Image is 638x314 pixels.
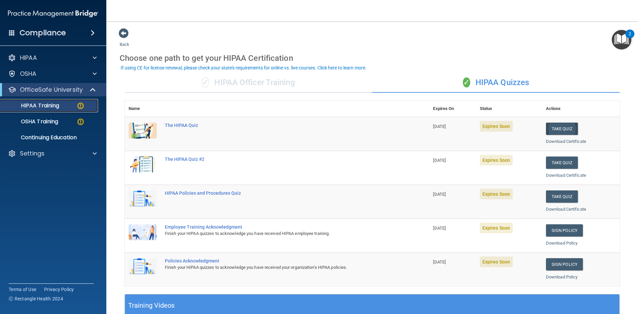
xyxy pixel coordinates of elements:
[20,54,37,62] p: HIPAA
[20,70,37,78] p: OSHA
[76,102,85,110] img: warning-circle.0cc9ac19.png
[125,73,372,93] div: HIPAA Officer Training
[433,158,446,163] span: [DATE]
[480,189,513,199] span: Expires Soon
[44,286,74,293] a: Privacy Policy
[372,73,620,93] div: HIPAA Quizzes
[546,173,586,178] a: Download Certificate
[4,102,59,109] p: HIPAA Training
[433,260,446,264] span: [DATE]
[8,7,98,20] img: PMB logo
[546,241,578,246] a: Download Policy
[8,86,96,94] a: OfficeSafe University
[128,300,175,311] h5: Training Videos
[546,224,583,237] a: Sign Policy
[546,258,583,270] a: Sign Policy
[612,30,631,50] button: Open Resource Center, 2 new notifications
[125,101,161,117] th: Name
[9,286,36,293] a: Terms of Use
[8,70,97,78] a: OSHA
[476,101,542,117] th: Status
[480,121,513,132] span: Expires Soon
[120,34,129,47] a: Back
[165,190,396,196] div: HIPAA Policies and Procedures Quiz
[165,263,396,271] div: Finish your HIPAA quizzes to acknowledge you have received your organization’s HIPAA policies.
[8,54,97,62] a: HIPAA
[546,123,578,135] button: Take Quiz
[480,155,513,165] span: Expires Soon
[480,223,513,233] span: Expires Soon
[433,226,446,231] span: [DATE]
[165,157,396,162] div: The HIPAA Quiz #2
[4,118,58,125] p: OSHA Training
[165,224,396,230] div: Employee Training Acknowledgment
[20,150,45,157] p: Settings
[202,77,209,87] span: ✓
[4,134,95,141] p: Continuing Education
[165,123,396,128] div: The HIPAA Quiz
[546,207,586,212] a: Download Certificate
[629,34,631,43] div: 2
[120,64,368,71] button: If using CE for license renewal, please check your state's requirements for online vs. live cours...
[546,139,586,144] a: Download Certificate
[20,28,66,38] h4: Compliance
[165,258,396,263] div: Policies Acknowledgment
[463,77,470,87] span: ✓
[546,190,578,203] button: Take Quiz
[542,101,620,117] th: Actions
[120,49,625,68] div: Choose one path to get your HIPAA Certification
[546,157,578,169] button: Take Quiz
[433,124,446,129] span: [DATE]
[433,192,446,197] span: [DATE]
[480,257,513,267] span: Expires Soon
[121,65,367,70] div: If using CE for license renewal, please check your state's requirements for online vs. live cours...
[8,150,97,157] a: Settings
[20,86,83,94] p: OfficeSafe University
[165,230,396,238] div: Finish your HIPAA quizzes to acknowledge you have received HIPAA employee training.
[523,267,630,293] iframe: Drift Widget Chat Controller
[9,295,63,302] span: Ⓒ Rectangle Health 2024
[429,101,476,117] th: Expires On
[76,118,85,126] img: warning-circle.0cc9ac19.png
